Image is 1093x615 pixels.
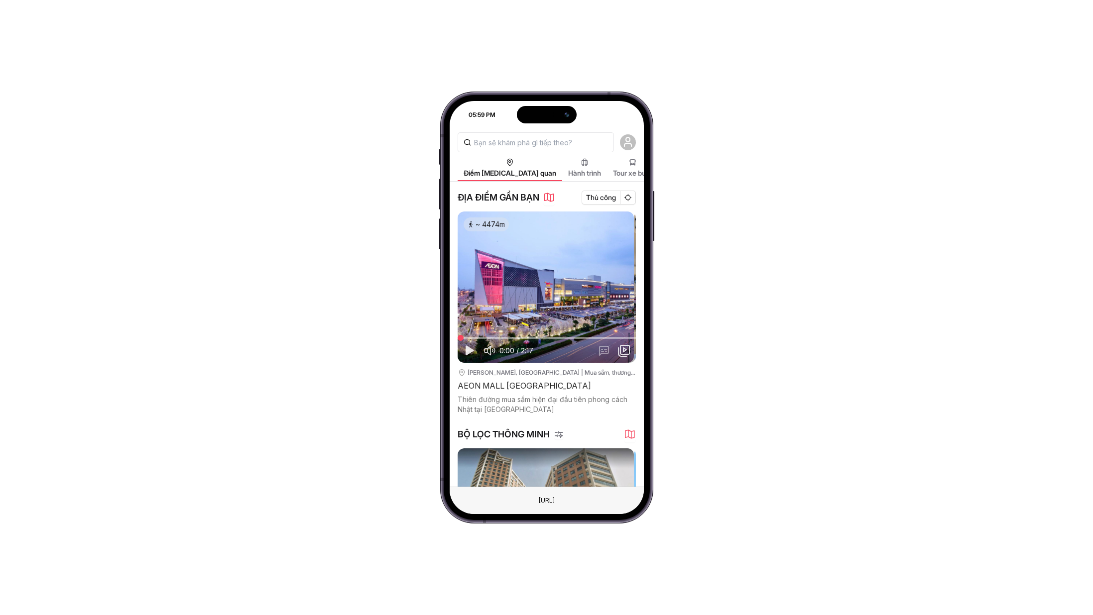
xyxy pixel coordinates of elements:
div: ĐỊA ĐIỂM GẦN BẠN [458,191,539,205]
img: https://cdn3.clik.vn/clikhub/prod/storage/EK39GW39FAEE/poi_image_17407_Y3EFEW39FAEE_large.jpg [458,448,634,600]
span: Tour xe buýt [613,168,652,178]
div: [PERSON_NAME], [GEOGRAPHIC_DATA] | Mua sắm, thương mại [468,369,636,377]
div: Thiên đường mua sắm hiện đại đầu tiên phong cách Nhật tại [GEOGRAPHIC_DATA] [458,395,636,414]
span: Điểm [MEDICAL_DATA] quan [464,168,556,178]
div: 05:59 PM [451,110,500,119]
div: Đây là một phần tử giả. Để thay đổi URL, chỉ cần sử dụng trường văn bản Trình duyệt ở phía trên. [531,494,563,507]
input: Bạn sẽ khám phá gì tiếp theo? [458,132,614,152]
div: AEON MALL [GEOGRAPHIC_DATA] [458,379,636,393]
span: Thủ công [586,192,616,204]
div: BỘ LỌC THÔNG MINH [458,427,564,441]
span: 0:00 / 2:17 [499,346,533,356]
span: Hành trình [568,168,601,178]
span: ~ 4474m [476,218,505,230]
button: Thủ công [582,191,620,205]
